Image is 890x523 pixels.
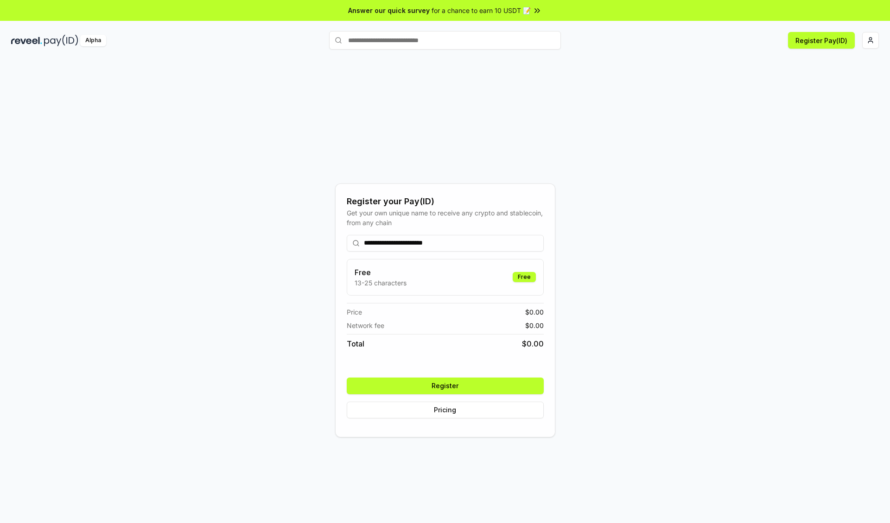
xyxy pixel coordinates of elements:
[522,338,544,349] span: $ 0.00
[347,338,364,349] span: Total
[347,307,362,317] span: Price
[432,6,531,15] span: for a chance to earn 10 USDT 📝
[347,208,544,227] div: Get your own unique name to receive any crypto and stablecoin, from any chain
[11,35,42,46] img: reveel_dark
[347,321,384,330] span: Network fee
[80,35,106,46] div: Alpha
[347,402,544,418] button: Pricing
[513,272,536,282] div: Free
[525,321,544,330] span: $ 0.00
[44,35,78,46] img: pay_id
[355,267,407,278] h3: Free
[347,378,544,394] button: Register
[525,307,544,317] span: $ 0.00
[788,32,855,49] button: Register Pay(ID)
[347,195,544,208] div: Register your Pay(ID)
[348,6,430,15] span: Answer our quick survey
[355,278,407,288] p: 13-25 characters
